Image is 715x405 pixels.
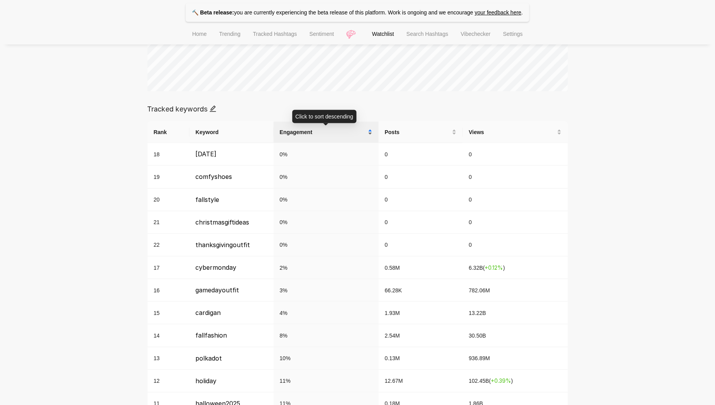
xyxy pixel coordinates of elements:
span: Settings [503,31,523,37]
span: 782.06M [469,287,490,294]
span: 0 [469,219,472,225]
span: 0 [385,242,388,248]
span: edit [209,105,216,112]
span: Views [469,128,555,136]
span: comfyshoes [196,173,232,180]
td: 16 [148,279,190,302]
span: 0 % [280,151,288,157]
span: holiday [196,377,217,385]
span: 0.58M [385,265,400,271]
span: + 0.39 % [491,377,511,384]
span: 66.28K [385,287,402,294]
span: 0 [469,151,472,157]
td: 22 [148,234,190,256]
span: 0 % [280,174,288,180]
span: 30.50B [469,332,486,339]
span: 0 % [280,219,288,225]
div: Click to sort descending [292,110,357,123]
span: cybermonday [196,264,237,271]
span: Vibechecker [461,31,491,37]
td: 14 [148,324,190,347]
span: + 0.12 % [485,264,503,271]
td: 13 [148,347,190,370]
span: cardigan [196,309,221,317]
span: Watchlist [372,31,394,37]
span: 13.22B [469,310,486,316]
span: 0 [469,242,472,248]
th: Posts [379,122,463,143]
span: 2.54M [385,332,400,339]
span: Search Hashtags [406,31,448,37]
th: Keyword [190,122,274,143]
span: 0 % [280,242,288,248]
div: Tracked keywords [148,104,568,115]
span: fallstyle [196,196,220,203]
span: Trending [219,31,241,37]
span: 11 % [280,378,291,384]
span: 3 % [280,287,288,294]
span: polkadot [196,354,222,362]
td: 19 [148,166,190,188]
td: 18 [148,143,190,166]
span: christmasgiftideas [196,218,249,226]
span: [DATE] [196,150,217,158]
th: Views [463,122,568,143]
span: 6.32B ( ) [469,265,505,271]
span: 936.89M [469,355,490,361]
span: 8 % [280,332,288,339]
td: 20 [148,189,190,211]
span: 0 % [280,196,288,203]
span: thanksgivingoutfit [196,241,250,249]
span: fallfashion [196,331,227,339]
td: 15 [148,302,190,324]
span: 102.45B ( ) [469,378,513,384]
span: Sentiment [309,31,334,37]
span: Engagement [280,128,366,136]
span: 0 [385,196,388,203]
span: 2 % [280,265,288,271]
td: 17 [148,256,190,279]
strong: 🔨 Beta release: [192,9,234,16]
span: 12.67M [385,378,403,384]
span: Posts [385,128,450,136]
th: Rank [148,122,190,143]
p: you are currently experiencing the beta release of this platform. Work is ongoing and we encourage . [186,3,529,22]
span: 4 % [280,310,288,316]
td: 21 [148,211,190,234]
span: Home [192,31,207,37]
span: 10 % [280,355,291,361]
td: 12 [148,370,190,393]
span: gamedayoutfit [196,286,239,294]
span: 0 [469,174,472,180]
span: 0 [469,196,472,203]
span: 0 [385,219,388,225]
span: 0.13M [385,355,400,361]
span: 1.93M [385,310,400,316]
span: 0 [385,151,388,157]
span: 0 [385,174,388,180]
span: Tracked Hashtags [253,31,297,37]
a: your feedback here [475,9,522,16]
